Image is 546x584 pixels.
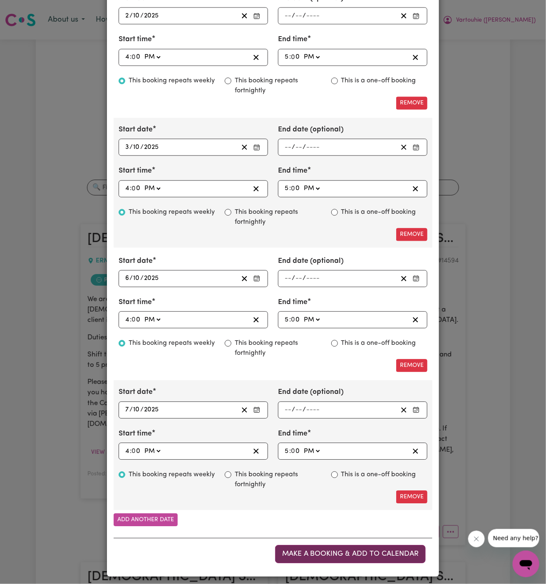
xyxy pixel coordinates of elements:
input: -- [291,445,300,457]
label: This booking repeats fortnightly [235,76,321,96]
span: : [130,448,132,455]
span: / [292,12,295,20]
span: / [303,144,306,151]
label: End date (optional) [278,256,344,267]
label: End time [278,34,308,45]
input: ---- [306,10,320,21]
input: ---- [306,404,320,416]
span: 0 [132,317,136,323]
span: / [303,275,306,282]
span: / [292,275,295,282]
button: Clear End date (optional) [397,10,410,21]
span: : [289,53,291,61]
button: Remove this date/time [396,359,427,372]
input: -- [284,10,292,21]
span: : [289,448,291,455]
span: : [130,185,132,192]
label: End time [278,166,308,176]
label: Start time [119,166,152,176]
input: ---- [306,273,320,284]
input: -- [291,52,300,63]
button: Clear Start date [238,10,251,21]
span: / [303,12,306,20]
label: This booking repeats weekly [129,338,215,348]
button: Clear Start date [238,273,251,284]
span: / [129,12,133,20]
input: ---- [144,10,159,21]
label: This is a one-off booking [341,338,416,348]
input: -- [125,141,129,153]
label: This booking repeats weekly [129,207,215,217]
span: 0 [132,448,136,455]
span: / [140,144,144,151]
button: Enter Start date [251,10,263,21]
label: End date (optional) [278,124,344,135]
input: -- [125,183,130,194]
button: Clear End date (optional) [397,141,410,153]
iframe: Close message [468,531,485,547]
label: This is a one-off booking [341,207,416,217]
input: ---- [144,273,159,284]
input: -- [132,183,141,194]
span: 0 [291,448,295,455]
span: : [289,185,291,192]
button: Clear End date (optional) [397,404,410,416]
input: -- [125,404,129,416]
input: -- [284,314,289,325]
button: Enter Start date [251,404,263,416]
input: -- [125,52,130,63]
input: -- [295,141,303,153]
button: Enter End date (optional) [410,404,422,416]
label: This is a one-off booking [341,76,416,86]
input: -- [125,273,129,284]
input: -- [295,10,303,21]
button: Remove this date/time [396,490,427,503]
input: -- [132,52,141,63]
span: : [130,316,132,324]
input: -- [284,404,292,416]
input: -- [291,314,300,325]
input: -- [132,445,141,457]
label: This booking repeats fortnightly [235,470,321,490]
button: Enter End date (optional) [410,141,422,153]
span: 0 [291,185,295,192]
span: / [292,144,295,151]
label: This booking repeats weekly [129,76,215,86]
label: End time [278,428,308,439]
button: Enter Start date [251,273,263,284]
label: Start date [119,124,153,135]
button: Enter Start date [251,141,263,153]
span: 0 [132,54,136,60]
button: Add another date [114,513,178,526]
span: : [130,53,132,61]
input: -- [125,445,130,457]
input: -- [133,10,140,21]
button: Enter End date (optional) [410,10,422,21]
span: : [289,316,291,324]
input: -- [284,183,289,194]
button: Make a booking & add to calendar [275,545,426,563]
input: ---- [306,141,320,153]
input: ---- [144,141,159,153]
input: -- [284,273,292,284]
label: Start date [119,387,153,398]
input: -- [132,314,141,325]
input: -- [295,404,303,416]
span: / [140,406,144,413]
input: -- [284,445,289,457]
input: -- [284,52,289,63]
input: -- [284,141,292,153]
input: -- [295,273,303,284]
input: -- [133,273,140,284]
span: Make a booking & add to calendar [282,550,419,557]
label: This booking repeats fortnightly [235,207,321,227]
input: -- [291,183,300,194]
span: / [129,144,133,151]
button: Remove this date/time [396,228,427,241]
button: Clear Start date [238,141,251,153]
label: End date (optional) [278,387,344,398]
span: / [129,275,133,282]
label: This booking repeats fortnightly [235,338,321,358]
span: 0 [132,185,136,192]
